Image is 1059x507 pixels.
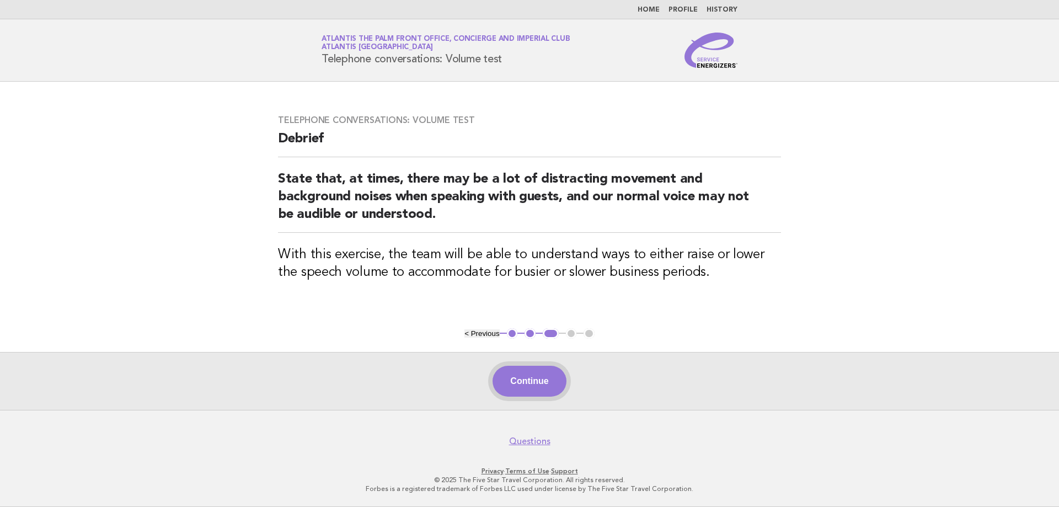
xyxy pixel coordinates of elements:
button: 3 [543,328,559,339]
a: History [707,7,737,13]
h2: State that, at times, there may be a lot of distracting movement and background noises when speak... [278,170,781,233]
button: < Previous [464,329,499,338]
button: 2 [525,328,536,339]
button: Continue [493,366,566,397]
h3: With this exercise, the team will be able to understand ways to either raise or lower the speech ... [278,246,781,281]
span: Atlantis [GEOGRAPHIC_DATA] [322,44,433,51]
a: Privacy [482,467,504,475]
a: Terms of Use [505,467,549,475]
h1: Telephone conversations: Volume test [322,36,570,65]
img: Service Energizers [684,33,737,68]
a: Profile [668,7,698,13]
p: · · [192,467,867,476]
a: Questions [509,436,550,447]
p: © 2025 The Five Star Travel Corporation. All rights reserved. [192,476,867,484]
a: Support [551,467,578,475]
button: 1 [507,328,518,339]
a: Home [638,7,660,13]
h2: Debrief [278,130,781,157]
h3: Telephone conversations: Volume test [278,115,781,126]
p: Forbes is a registered trademark of Forbes LLC used under license by The Five Star Travel Corpora... [192,484,867,493]
a: Atlantis The Palm Front Office, Concierge and Imperial ClubAtlantis [GEOGRAPHIC_DATA] [322,35,570,51]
